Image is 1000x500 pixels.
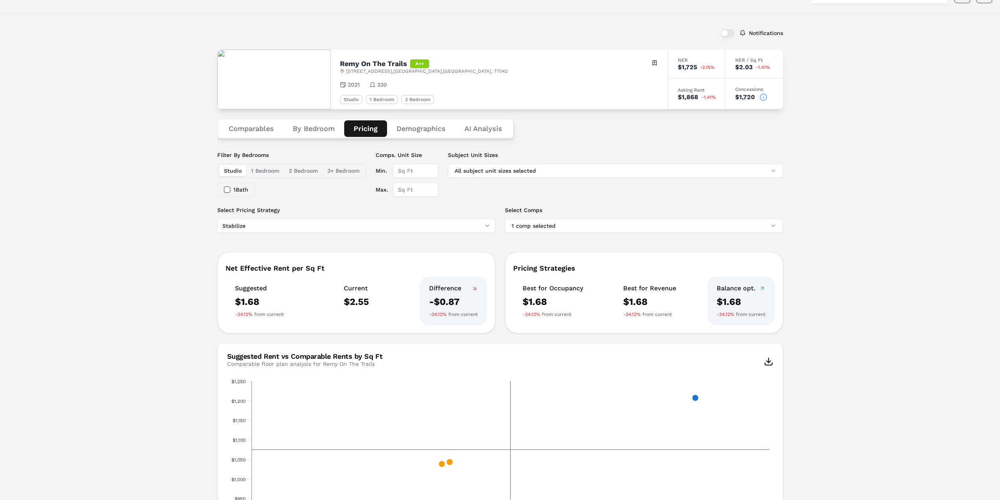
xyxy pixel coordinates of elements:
button: Studio [219,165,246,176]
div: Suggested Rent vs Comparable Rents by Sq Ft [227,353,383,360]
input: Sq Ft [393,183,439,197]
label: Subject Unit Sizes [448,151,783,159]
span: -34.12% [623,311,641,317]
button: Comparables [219,120,283,137]
h2: Remy On The Trails [340,60,407,67]
div: Concessions [735,87,774,92]
div: Current [344,284,369,292]
div: $1.68 [523,295,583,308]
text: $1,050 [231,457,246,463]
div: $1,725 [678,64,697,70]
div: Suggested [235,284,284,292]
div: Comparable floor plan analysis for Remy On The Trails [227,360,383,368]
span: 330 [377,81,387,89]
text: $1,250 [231,379,246,384]
label: Filter By Bedrooms [217,151,366,159]
path: x, 621, 1,043.28. Remy On The Trails. [446,459,453,465]
text: $1,150 [233,418,246,423]
span: -1.41% [701,95,716,100]
span: -34.12% [429,311,447,317]
label: Max. [376,183,388,197]
label: Comps. Unit Size [376,151,439,159]
div: $1,720 [735,94,755,100]
button: 1 comp selected [505,219,783,233]
button: 1 Bedroom [246,165,284,176]
div: $1.68 [717,295,765,308]
div: $2.55 [344,295,369,308]
path: x, 618, 1,038.24. Remy On The Trails. [439,461,445,467]
div: Pricing Strategies [513,265,775,272]
label: 1 Bath [233,187,248,192]
button: By Bedroom [283,120,344,137]
g: Comps, scatter plot 1 of 2 with 1 point. [692,395,698,401]
span: [STREET_ADDRESS] , [GEOGRAPHIC_DATA] , [GEOGRAPHIC_DATA] , 77042 [346,68,508,74]
text: $1,000 [231,477,246,482]
text: $1,200 [231,399,246,404]
span: -34.12% [717,311,734,317]
label: Select Comps [505,206,783,214]
div: from current [429,311,478,317]
button: All subject unit sizes selected [448,164,783,178]
div: from current [235,311,284,317]
button: AI Analysis [455,120,512,137]
span: -34.12% [235,311,253,317]
div: Net Effective Rent per Sq Ft [226,265,487,272]
input: Sq Ft [393,164,439,178]
button: Demographics [387,120,455,137]
label: Min. [376,164,388,178]
div: Best for Revenue [623,284,676,292]
div: $1.68 [623,295,676,308]
label: Notifications [749,30,783,36]
div: A++ [410,59,429,68]
div: 1 Bedroom [366,95,398,104]
span: -1.41% [756,65,770,70]
span: -34.12% [523,311,540,317]
div: Difference [429,284,478,292]
div: Balance opt. [717,284,765,292]
text: $1,100 [233,437,246,443]
div: NER [678,58,716,63]
div: from current [717,311,765,317]
label: Select Pricing Strategy [217,206,495,214]
span: 2021 [348,81,360,89]
div: -$0.87 [429,295,478,308]
div: $1.68 [235,295,284,308]
div: from current [623,311,676,317]
div: $2.03 [735,64,752,70]
div: Studio [340,95,363,104]
path: x, 721, 1,211.53. Comps. [692,395,698,401]
span: -2.15% [700,65,715,70]
button: 3+ Bedroom [323,165,364,176]
div: 2 Bedroom [401,95,434,104]
div: Best for Occupancy [523,284,583,292]
div: $1,868 [678,94,698,100]
div: Asking Rent [678,88,716,92]
button: Pricing [344,120,387,137]
div: from current [523,311,583,317]
div: NER / Sq Ft [735,58,774,63]
button: 2 Bedroom [284,165,323,176]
